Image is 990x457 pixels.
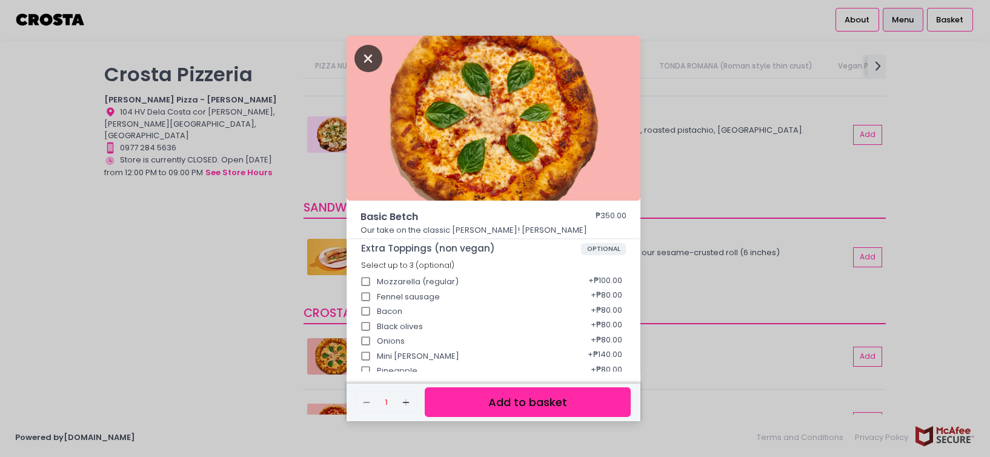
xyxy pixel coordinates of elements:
[583,345,626,368] div: + ₱140.00
[586,285,626,309] div: + ₱80.00
[586,330,626,353] div: + ₱80.00
[360,210,560,224] span: Basic Betch
[596,210,626,224] div: ₱350.00
[586,315,626,338] div: + ₱80.00
[425,387,631,417] button: Add to basket
[361,243,581,254] span: Extra Toppings (non vegan)
[584,270,626,293] div: + ₱100.00
[360,224,627,236] p: Our take on the classic [PERSON_NAME]! [PERSON_NAME]
[354,52,382,64] button: Close
[586,300,626,323] div: + ₱80.00
[347,36,640,201] img: Basic Betch
[586,359,626,382] div: + ₱80.00
[581,243,626,255] span: OPTIONAL
[361,260,454,270] span: Select up to 3 (optional)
